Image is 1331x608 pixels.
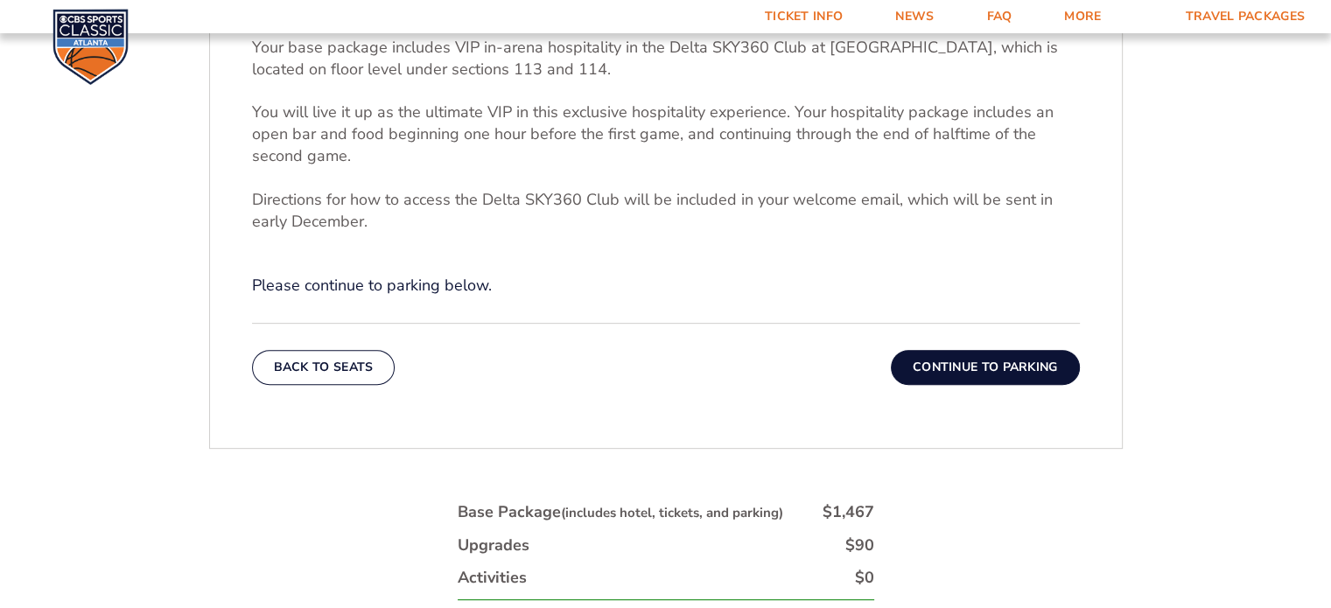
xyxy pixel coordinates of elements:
div: Upgrades [458,535,529,556]
p: Your base package includes VIP in-arena hospitality in the Delta SKY360 Club at [GEOGRAPHIC_DATA]... [252,37,1080,80]
div: $1,467 [823,501,874,523]
p: Directions for how to access the Delta SKY360 Club will be included in your welcome email, which ... [252,189,1080,233]
button: Continue To Parking [891,350,1080,385]
p: You will live it up as the ultimate VIP in this exclusive hospitality experience. Your hospitalit... [252,101,1080,168]
p: Please continue to parking below. [252,275,1080,297]
img: CBS Sports Classic [53,9,129,85]
div: Activities [458,567,527,589]
div: $90 [845,535,874,556]
div: Base Package [458,501,783,523]
div: $0 [855,567,874,589]
small: (includes hotel, tickets, and parking) [561,504,783,521]
button: Back To Seats [252,350,396,385]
